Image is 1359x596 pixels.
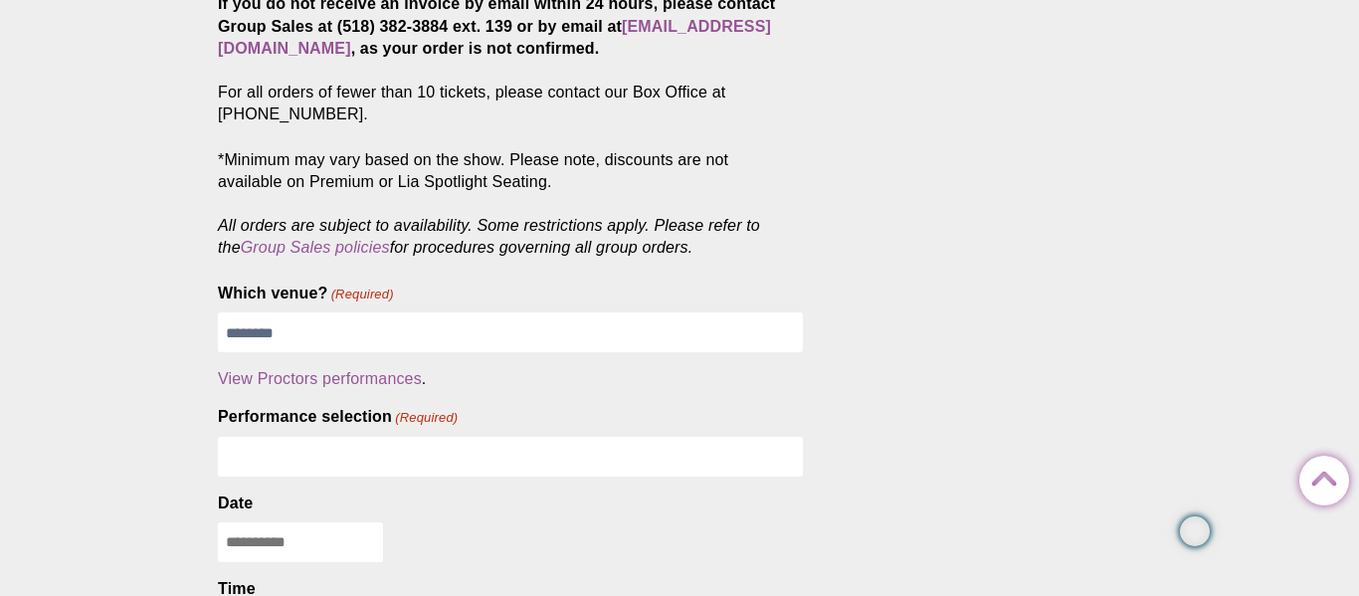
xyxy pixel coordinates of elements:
[329,286,394,303] span: (Required)
[218,217,760,256] em: All orders are subject to availability. Some restrictions apply. Please refer to the for procedur...
[218,493,253,514] label: Date
[218,406,458,428] label: Performance selection
[1299,457,1339,497] a: Back to Top
[218,283,394,304] label: Which venue?
[241,239,390,256] a: Group Sales policies
[218,370,422,387] a: View Proctors performances
[218,149,803,259] p: *Minimum may vary based on the show. Please note, discounts are not available on Premium or Lia S...
[394,409,459,427] span: (Required)
[218,368,803,390] div: .
[218,18,771,57] a: [EMAIL_ADDRESS][DOMAIN_NAME]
